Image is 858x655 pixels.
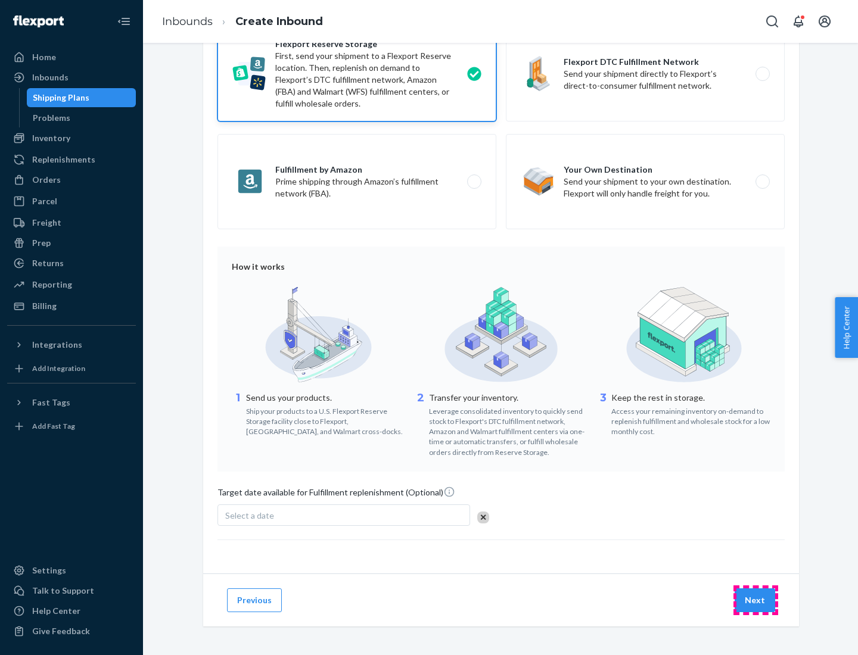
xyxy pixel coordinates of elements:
a: Shipping Plans [27,88,136,107]
div: Talk to Support [32,585,94,597]
div: Billing [32,300,57,312]
div: How it works [232,261,770,273]
p: Send us your products. [246,392,405,404]
span: Target date available for Fulfillment replenishment (Optional) [217,486,455,503]
div: Freight [32,217,61,229]
a: Inbounds [162,15,213,28]
div: Give Feedback [32,625,90,637]
div: Replenishments [32,154,95,166]
a: Home [7,48,136,67]
div: 2 [415,391,427,457]
a: Help Center [7,601,136,620]
a: Billing [7,297,136,316]
div: Add Integration [32,363,85,373]
a: Add Fast Tag [7,417,136,436]
div: Fast Tags [32,397,70,408]
div: Returns [32,257,64,269]
div: Inventory [32,132,70,144]
span: Select a date [225,510,274,520]
button: Fast Tags [7,393,136,412]
a: Reporting [7,275,136,294]
div: Problems [33,112,70,124]
div: Home [32,51,56,63]
button: Give Feedback [7,622,136,641]
button: Open account menu [813,10,837,33]
button: Next [735,588,775,612]
button: Close Navigation [112,10,136,33]
button: Previous [227,588,282,612]
div: Orders [32,174,61,186]
a: Orders [7,170,136,189]
button: Integrations [7,335,136,354]
a: Add Integration [7,359,136,378]
div: 3 [597,391,609,436]
div: Settings [32,564,66,576]
div: Inbounds [32,71,69,83]
p: Transfer your inventory. [429,392,588,404]
div: Leverage consolidated inventory to quickly send stock to Flexport's DTC fulfillment network, Amaz... [429,404,588,457]
div: Ship your products to a U.S. Flexport Reserve Storage facility close to Flexport, [GEOGRAPHIC_DAT... [246,404,405,436]
div: Access your remaining inventory on-demand to replenish fulfillment and wholesale stock for a low ... [611,404,770,436]
div: Help Center [32,605,80,617]
div: Shipping Plans [33,92,89,104]
a: Create Inbound [235,15,323,28]
button: Open notifications [786,10,810,33]
div: Reporting [32,279,72,291]
a: Returns [7,254,136,273]
p: Keep the rest in storage. [611,392,770,404]
button: Open Search Box [760,10,784,33]
div: Integrations [32,339,82,351]
button: Help Center [835,297,858,358]
div: Prep [32,237,51,249]
a: Prep [7,233,136,252]
a: Settings [7,561,136,580]
img: Flexport logo [13,15,64,27]
a: Freight [7,213,136,232]
a: Parcel [7,192,136,211]
a: Problems [27,108,136,127]
a: Inventory [7,129,136,148]
ol: breadcrumbs [153,4,332,39]
div: Parcel [32,195,57,207]
div: Add Fast Tag [32,421,75,431]
div: 1 [232,391,244,436]
a: Talk to Support [7,581,136,600]
a: Replenishments [7,150,136,169]
a: Inbounds [7,68,136,87]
